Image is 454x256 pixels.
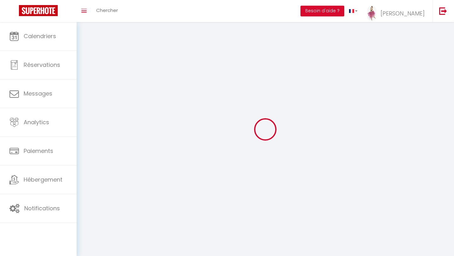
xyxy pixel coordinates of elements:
[96,7,118,14] span: Chercher
[24,32,56,40] span: Calendriers
[24,147,53,155] span: Paiements
[24,204,60,212] span: Notifications
[300,6,344,16] button: Besoin d'aide ?
[19,5,58,16] img: Super Booking
[381,9,425,17] span: [PERSON_NAME]
[24,118,49,126] span: Analytics
[24,176,62,183] span: Hébergement
[367,6,376,21] img: ...
[24,90,52,97] span: Messages
[24,61,60,69] span: Réservations
[439,7,447,15] img: logout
